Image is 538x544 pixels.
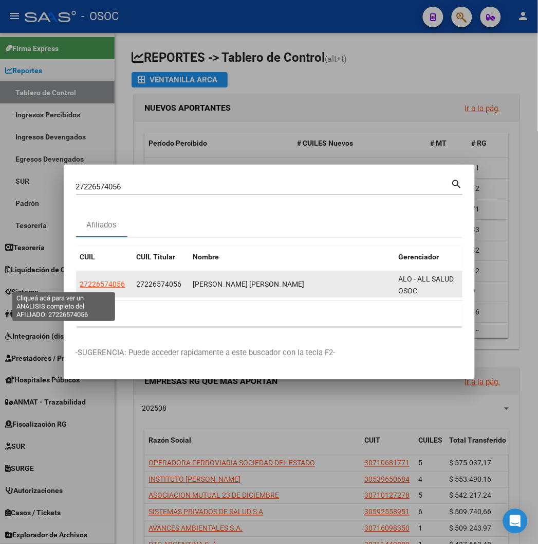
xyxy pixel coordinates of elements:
[137,280,182,288] span: 27226574056
[193,278,391,290] div: [PERSON_NAME] [PERSON_NAME]
[76,246,133,268] datatable-header-cell: CUIL
[193,253,219,261] span: Nombre
[399,275,454,295] span: ALO - ALL SALUD OSOC
[80,253,96,261] span: CUIL
[399,253,439,261] span: Gerenciador
[503,509,528,534] div: Open Intercom Messenger
[80,280,125,288] span: 27226574056
[395,246,472,268] datatable-header-cell: Gerenciador
[133,246,189,268] datatable-header-cell: CUIL Titular
[189,246,395,268] datatable-header-cell: Nombre
[76,301,462,327] div: 1 total
[137,253,176,261] span: CUIL Titular
[451,177,463,189] mat-icon: search
[86,219,117,231] div: Afiliados
[76,347,462,359] p: -SUGERENCIA: Puede acceder rapidamente a este buscador con la tecla F2-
